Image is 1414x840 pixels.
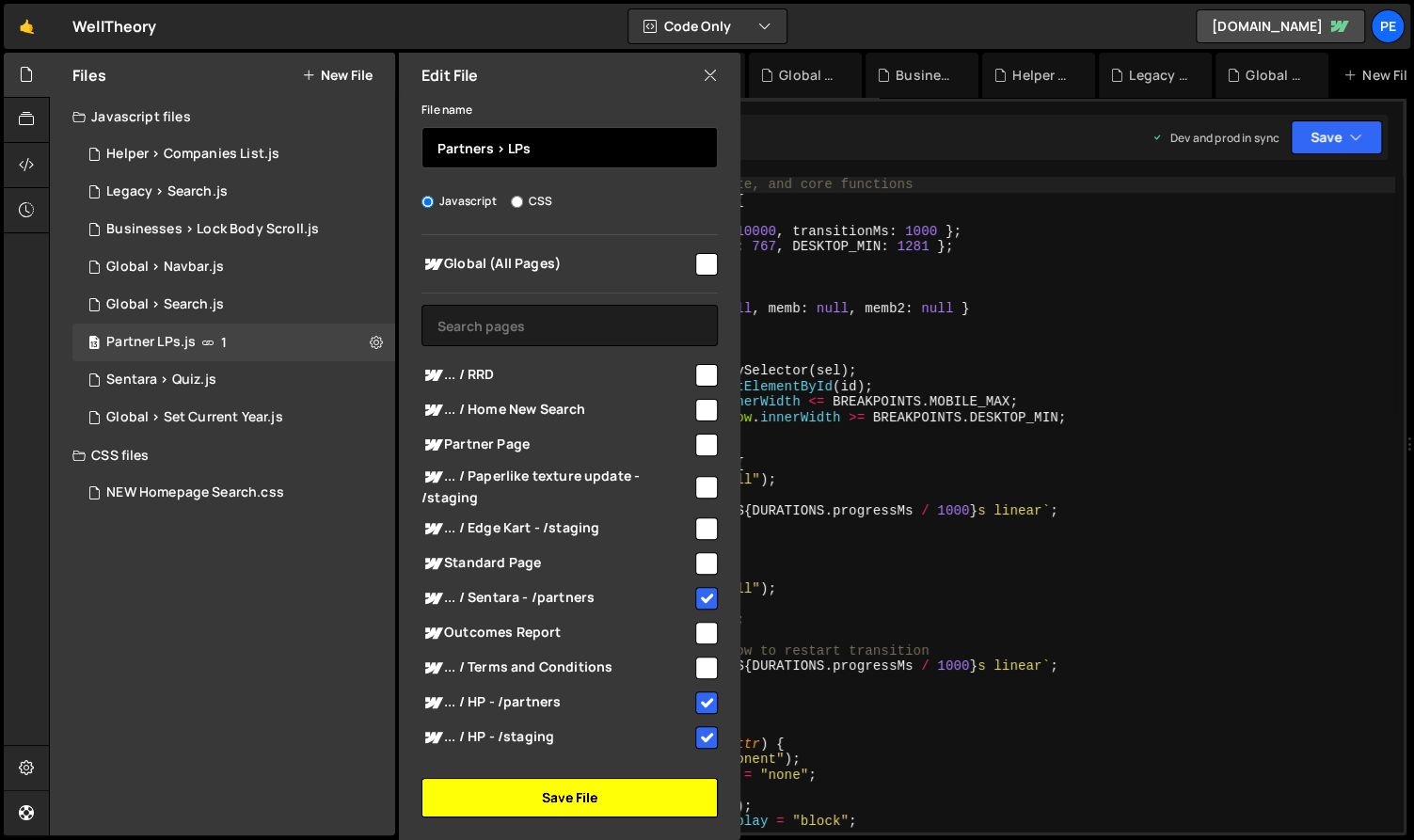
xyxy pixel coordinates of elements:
span: Global (All Pages) [421,253,692,276]
div: Global > Navbar.js [106,259,224,276]
label: CSS [511,192,552,211]
div: WellTheory [72,15,157,38]
input: Name [421,127,718,168]
div: Helper > Companies List.js [1012,66,1072,85]
a: 🤙 [4,4,50,49]
span: ... / Terms and Conditions [421,657,692,679]
span: 1 [221,335,227,350]
span: ... / RRD [421,364,692,387]
span: ... / Sentara - /partners [421,587,692,610]
div: Partner LPs.js [106,334,196,351]
div: Legacy > Search.js [72,173,395,211]
a: Pe [1371,9,1405,43]
input: Javascript [421,196,434,208]
h2: Files [72,65,106,86]
div: Sentara > Quiz.js [106,372,216,388]
div: Dev and prod in sync [1152,130,1279,146]
div: Global > Search.js [106,296,224,313]
span: ... / Edge Kart - /staging [421,517,692,540]
div: 15879/44969.css [72,474,395,512]
input: CSS [511,196,523,208]
a: [DOMAIN_NAME] [1196,9,1365,43]
div: Global > Search.js [72,286,395,324]
button: Code Only [628,9,786,43]
div: Global > Set Current Year.js [72,399,395,436]
h2: Edit File [421,65,478,86]
div: Sentara > Quiz.js [72,361,395,399]
div: Global > Search.js [779,66,839,85]
span: Outcomes Report [421,622,692,644]
div: Legacy > Search.js [1129,66,1189,85]
div: Javascript files [50,98,395,135]
div: Businesses > Lock Body Scroll.js [896,66,956,85]
label: Javascript [421,192,497,211]
span: ... / HP - /staging [421,726,692,749]
span: Partner Page [421,434,692,456]
button: Save File [421,778,718,817]
div: NEW Homepage Search.css [106,484,284,501]
button: New File [302,68,373,83]
div: Global > Navbar.js [1246,66,1306,85]
div: Businesses > Lock Body Scroll.js [72,211,395,248]
span: Standard Page [421,552,692,575]
span: ... / Paperlike texture update - /staging [421,466,692,507]
input: Search pages [421,305,718,346]
div: Helper > Companies List.js [72,135,395,173]
button: Save [1291,120,1382,154]
div: Legacy > Search.js [106,183,228,200]
div: Global > Set Current Year.js [106,409,282,426]
span: ... / HP - /partners [421,691,692,714]
div: Helper > Companies List.js [106,146,279,163]
span: ... / Home New Search [421,399,692,421]
label: File name [421,101,472,119]
div: 15879/44963.js [72,324,395,361]
div: Global > Navbar.js [72,248,395,286]
div: Businesses > Lock Body Scroll.js [106,221,319,238]
span: 13 [88,337,100,352]
div: CSS files [50,436,395,474]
